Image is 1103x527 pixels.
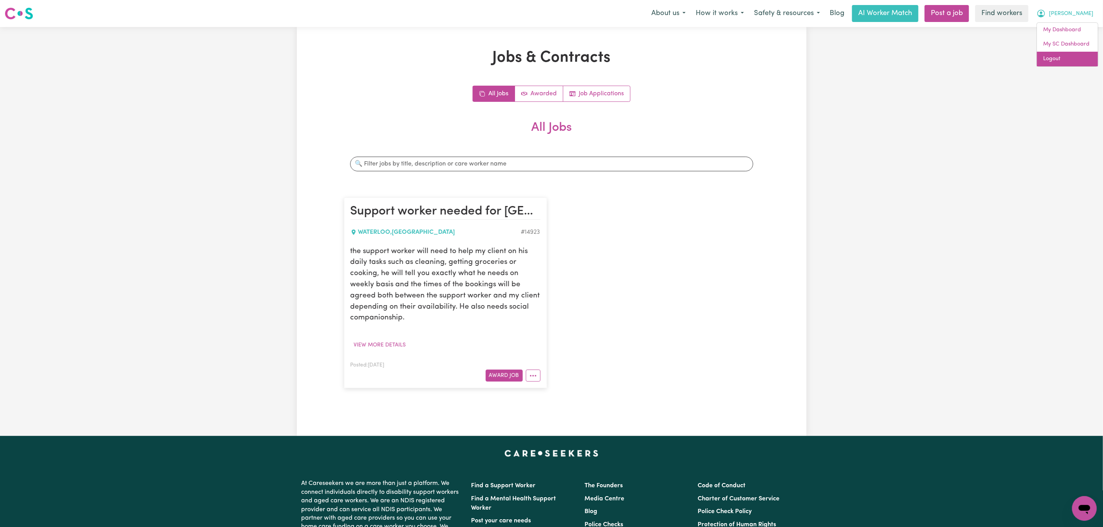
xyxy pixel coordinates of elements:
[1037,23,1098,37] a: My Dashboard
[1072,496,1097,521] iframe: Button to launch messaging window, conversation in progress
[825,5,849,22] a: Blog
[351,204,540,220] h2: Support worker needed for Waterloo area
[925,5,969,22] a: Post a job
[351,246,540,324] p: the support worker will need to help my client on his daily tasks such as cleaning, getting groce...
[585,483,623,489] a: The Founders
[698,508,752,515] a: Police Check Policy
[505,450,598,456] a: Careseekers home page
[698,496,779,502] a: Charter of Customer Service
[351,363,385,368] span: Posted: [DATE]
[646,5,691,22] button: About us
[749,5,825,22] button: Safety & resources
[471,518,531,524] a: Post your care needs
[515,86,563,101] a: Active jobs
[1037,52,1098,66] a: Logout
[585,508,597,515] a: Blog
[350,157,753,171] input: 🔍 Filter jobs by title, description or care worker name
[344,120,759,147] h2: All Jobs
[698,483,745,489] a: Code of Conduct
[691,5,749,22] button: How it works
[1037,37,1098,52] a: My SC Dashboard
[852,5,918,22] a: AI Worker Match
[344,49,759,67] h1: Jobs & Contracts
[1032,5,1098,22] button: My Account
[5,5,33,22] a: Careseekers logo
[471,496,556,511] a: Find a Mental Health Support Worker
[351,228,521,237] div: WATERLOO , [GEOGRAPHIC_DATA]
[473,86,515,101] a: All jobs
[1049,10,1093,18] span: [PERSON_NAME]
[486,370,523,382] button: Award Job
[1037,22,1098,67] div: My Account
[585,496,624,502] a: Media Centre
[526,370,540,382] button: More options
[351,339,410,351] button: View more details
[521,228,540,237] div: Job ID #14923
[975,5,1028,22] a: Find workers
[471,483,536,489] a: Find a Support Worker
[563,86,630,101] a: Job applications
[5,7,33,20] img: Careseekers logo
